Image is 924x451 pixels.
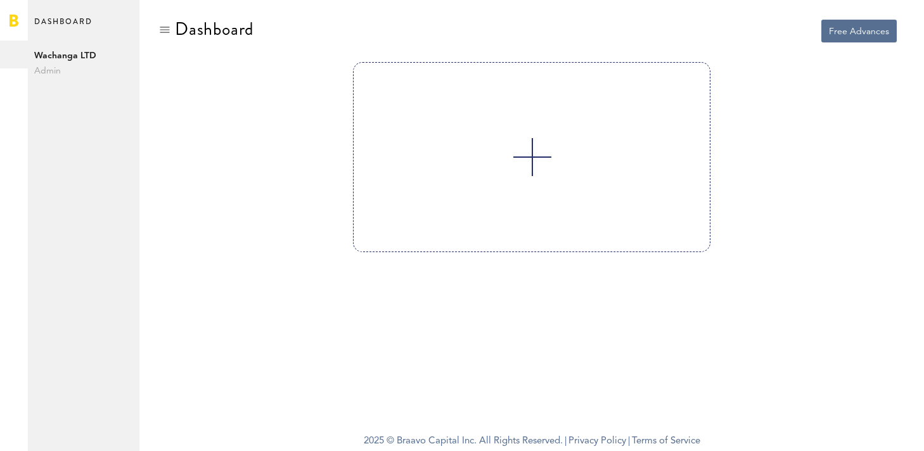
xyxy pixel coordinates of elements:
[821,20,897,42] button: Free Advances
[34,14,93,41] span: Dashboard
[568,436,626,446] a: Privacy Policy
[175,19,253,39] div: Dashboard
[364,432,563,451] span: 2025 © Braavo Capital Inc. All Rights Reserved.
[34,63,133,79] span: Admin
[34,48,133,63] span: Wachanga LTD
[632,436,700,446] a: Terms of Service
[825,413,911,445] iframe: Opens a widget where you can find more information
